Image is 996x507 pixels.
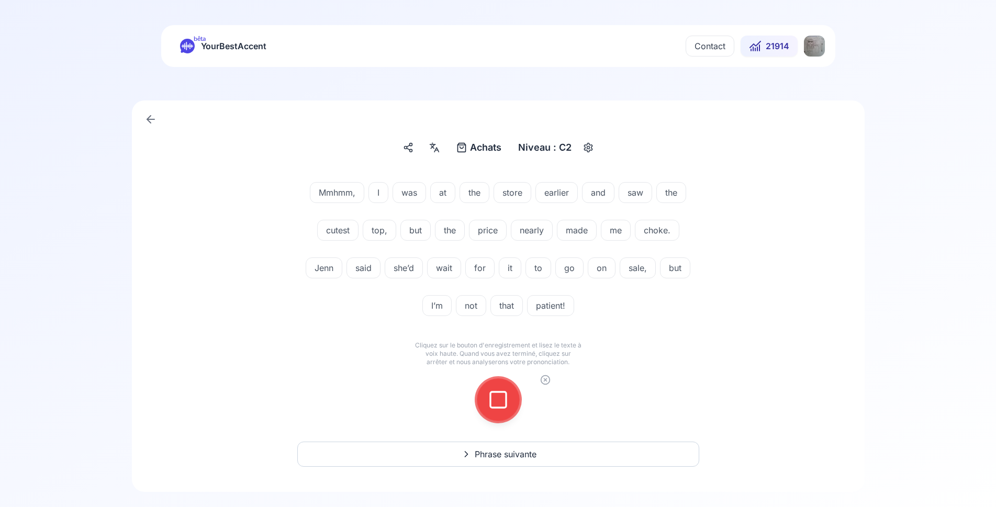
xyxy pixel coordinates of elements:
[535,182,578,203] button: earlier
[385,257,423,278] button: she’d
[435,220,465,241] button: the
[656,182,686,203] button: the
[306,262,342,274] span: Jenn
[318,224,358,236] span: cutest
[620,257,656,278] button: sale,
[460,186,489,199] span: the
[435,224,464,236] span: the
[514,138,576,157] div: Niveau : C2
[423,299,451,312] span: I’m
[556,262,583,274] span: go
[511,220,553,241] button: nearly
[741,36,798,57] button: 21914
[393,182,426,203] button: was
[588,262,615,274] span: on
[427,257,461,278] button: wait
[494,186,531,199] span: store
[511,224,552,236] span: nearly
[657,186,686,199] span: the
[766,40,789,52] span: 21914
[499,262,521,274] span: it
[385,262,422,274] span: she’d
[660,257,690,278] button: but
[588,257,615,278] button: on
[470,140,501,155] span: Achats
[400,220,431,241] button: but
[346,257,381,278] button: said
[452,138,506,157] button: Achats
[456,299,486,312] span: not
[555,257,584,278] button: go
[491,299,522,312] span: that
[557,224,596,236] span: made
[661,262,690,274] span: but
[363,220,396,241] button: top,
[635,224,679,236] span: choke.
[494,182,531,203] button: store
[582,182,614,203] button: and
[619,186,652,199] span: saw
[363,224,396,236] span: top,
[201,39,266,53] span: YourBestAccent
[619,182,652,203] button: saw
[527,295,574,316] button: patient!
[460,182,489,203] button: the
[456,295,486,316] button: not
[469,220,507,241] button: price
[583,186,614,199] span: and
[466,262,494,274] span: for
[514,138,597,157] button: Niveau : C2
[172,39,275,53] a: bêtaYourBestAccent
[297,442,699,467] button: Phrase suivante
[526,262,551,274] span: to
[499,257,521,278] button: it
[415,341,582,366] p: Cliquez sur le bouton d'enregistrement et lisez le texte à voix haute. Quand vous avez terminé, c...
[469,224,506,236] span: price
[536,186,577,199] span: earlier
[347,262,380,274] span: said
[310,182,364,203] button: Mmhmm,
[804,36,825,57] img: DH
[601,224,630,236] span: me
[635,220,679,241] button: choke.
[310,186,364,199] span: Mmhmm,
[369,186,388,199] span: I
[306,257,342,278] button: Jenn
[430,182,455,203] button: at
[428,262,461,274] span: wait
[431,186,455,199] span: at
[317,220,359,241] button: cutest
[194,35,206,43] span: bêta
[525,257,551,278] button: to
[475,448,536,460] span: Phrase suivante
[393,186,426,199] span: was
[465,257,495,278] button: for
[620,262,655,274] span: sale,
[401,224,430,236] span: but
[528,299,574,312] span: patient!
[601,220,631,241] button: me
[368,182,388,203] button: I
[490,295,523,316] button: that
[686,36,734,57] button: Contact
[422,295,452,316] button: I’m
[557,220,597,241] button: made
